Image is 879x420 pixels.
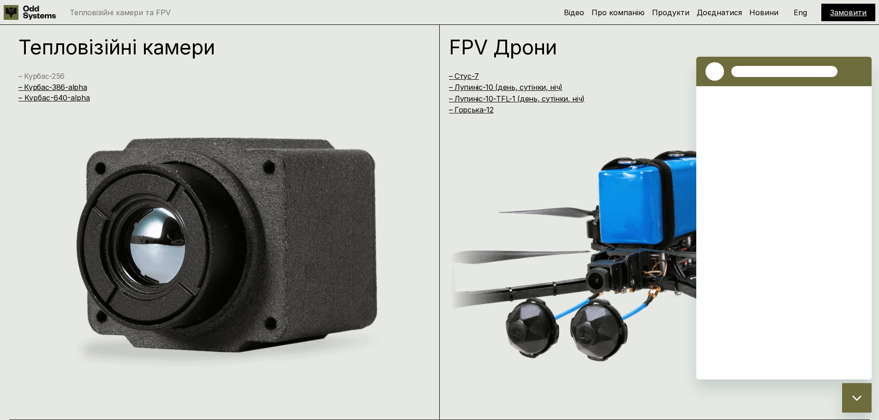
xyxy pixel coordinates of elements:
[18,71,65,81] a: – Курбас-256
[652,8,689,17] a: Продукти
[592,8,645,17] a: Про компанію
[696,57,872,379] iframe: Вікно повідомлень
[842,383,872,413] iframe: Кнопка для запуску вікна повідомлень
[449,105,494,114] a: – Горська-12
[18,93,90,102] a: – Курбас-640-alpha
[449,37,836,57] h1: FPV Дрони
[18,83,87,92] a: – Курбас-386-alpha
[449,94,585,103] a: – Лупиніс-10-TFL-1 (день, сутінки, ніч)
[697,8,742,17] a: Доєднатися
[830,8,867,17] a: Замовити
[18,37,406,57] h1: Тепловізійні камери
[749,8,778,17] a: Новини
[564,8,584,17] a: Відео
[794,9,807,16] p: Eng
[449,83,562,92] a: – Лупиніс-10 (день, сутінки, ніч)
[70,9,171,16] p: Тепловізійні камери та FPV
[449,71,479,81] a: – Стус-7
